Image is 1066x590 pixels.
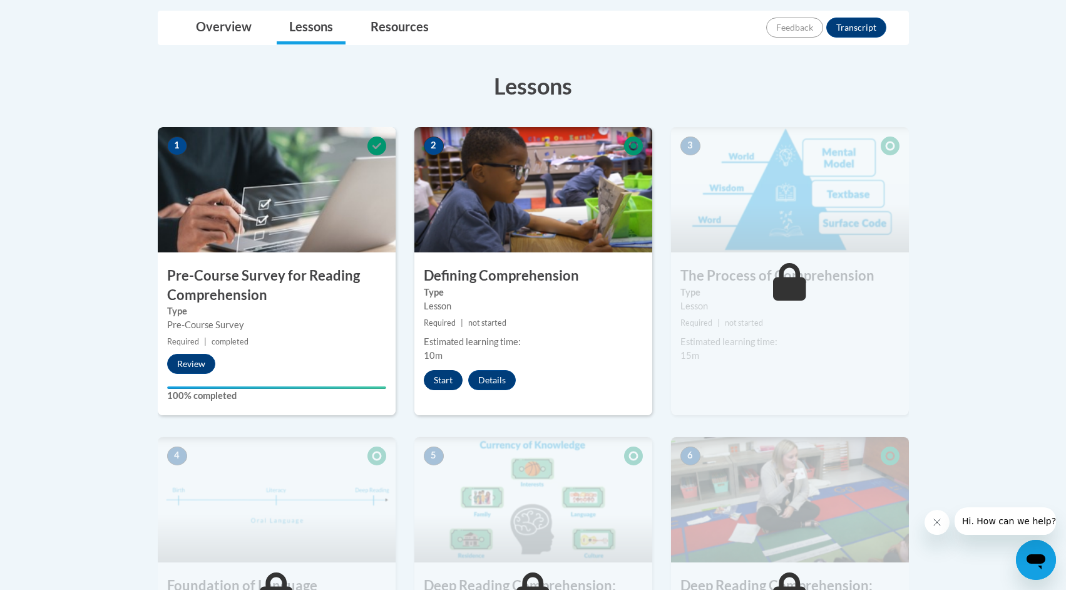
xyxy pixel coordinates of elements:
[424,286,643,299] label: Type
[424,299,643,313] div: Lesson
[424,350,443,361] span: 10m
[680,137,700,155] span: 3
[468,318,506,328] span: not started
[955,507,1056,535] iframe: Message from company
[424,137,444,155] span: 2
[414,127,652,252] img: Course Image
[167,137,187,155] span: 1
[167,337,199,346] span: Required
[1016,540,1056,580] iframe: Button to launch messaging window
[468,370,516,390] button: Details
[204,337,207,346] span: |
[167,447,187,465] span: 4
[158,266,396,305] h3: Pre-Course Survey for Reading Comprehension
[212,337,249,346] span: completed
[766,18,823,38] button: Feedback
[183,11,264,44] a: Overview
[424,447,444,465] span: 5
[671,266,909,286] h3: The Process of Comprehension
[680,447,700,465] span: 6
[680,299,899,313] div: Lesson
[461,318,463,328] span: |
[680,350,699,361] span: 15m
[680,335,899,349] div: Estimated learning time:
[414,266,652,286] h3: Defining Comprehension
[424,370,463,390] button: Start
[671,437,909,562] img: Course Image
[424,318,456,328] span: Required
[671,127,909,252] img: Course Image
[167,318,386,332] div: Pre-Course Survey
[158,437,396,562] img: Course Image
[158,127,396,252] img: Course Image
[424,335,643,349] div: Estimated learning time:
[358,11,441,44] a: Resources
[167,389,386,403] label: 100% completed
[167,386,386,389] div: Your progress
[717,318,720,328] span: |
[725,318,763,328] span: not started
[167,304,386,318] label: Type
[158,70,909,101] h3: Lessons
[826,18,886,38] button: Transcript
[414,437,652,562] img: Course Image
[277,11,346,44] a: Lessons
[680,318,712,328] span: Required
[925,510,950,535] iframe: Close message
[167,354,215,374] button: Review
[680,286,899,299] label: Type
